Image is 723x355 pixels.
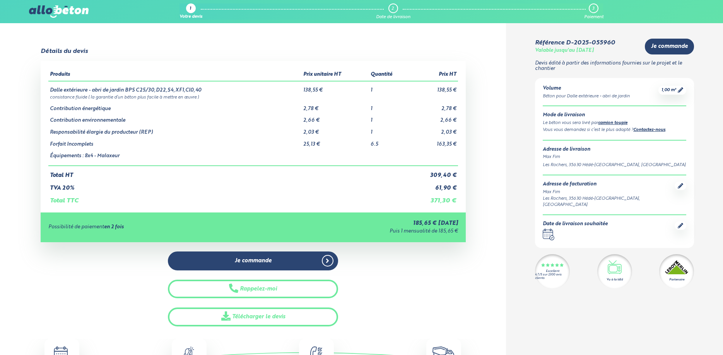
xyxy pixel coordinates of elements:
div: 3 [592,6,594,11]
strong: en 2 fois [104,224,124,229]
a: Je commande [168,251,338,270]
div: Les Rochers, 35630 Hédé-[GEOGRAPHIC_DATA], [GEOGRAPHIC_DATA] [543,162,686,168]
td: Responsabilité élargie du producteur (REP) [48,124,302,136]
a: Contactez-nous [633,128,665,132]
td: 2,66 € [302,112,369,124]
td: 2,78 € [302,100,369,112]
td: 163,35 € [410,136,458,148]
p: Devis édité à partir des informations fournies sur le projet et le chantier [535,61,694,72]
div: 2 [391,6,394,11]
div: Valable jusqu'au [DATE] [535,48,594,54]
td: Équipements : 8x4 - Malaxeur [48,147,302,166]
td: 2,03 € [302,124,369,136]
div: Partenaire [669,277,684,282]
div: Max Fim [543,154,686,160]
a: 2 Date de livraison [376,3,410,20]
div: 185,65 € [DATE] [263,220,458,227]
div: Votre devis [179,15,202,20]
div: 4.7/5 sur 2300 avis clients [535,273,570,280]
td: 1 [369,81,410,93]
a: Je commande [645,39,694,54]
a: 1 Votre devis [179,3,202,20]
td: Total TTC [48,191,410,204]
div: Référence D-2025-055960 [535,39,615,46]
td: TVA 20% [48,179,410,192]
th: Produits [48,69,302,81]
div: Les Rochers, 35630 Hédé-[GEOGRAPHIC_DATA], [GEOGRAPHIC_DATA] [543,195,675,209]
div: Mode de livraison [543,112,686,118]
td: consistance fluide ( la garantie d’un béton plus facile à mettre en œuvre ) [48,93,458,100]
td: 1 [369,100,410,112]
div: Puis 1 mensualité de 185,65 € [263,229,458,234]
button: Rappelez-moi [168,280,338,299]
td: 2,03 € [410,124,458,136]
div: Adresse de livraison [543,147,686,153]
td: 2,66 € [410,112,458,124]
td: Forfait Incomplets [48,136,302,148]
td: Dalle extérieure - abri de jardin BPS C25/30,D22,S4,XF1,Cl0,40 [48,81,302,93]
th: Prix unitaire HT [302,69,369,81]
div: Max Fim [543,189,675,195]
span: Je commande [235,258,272,264]
div: Adresse de facturation [543,182,675,187]
th: Prix HT [410,69,458,81]
div: Vous vous demandez si c’est le plus adapté ? . [543,127,686,134]
a: 3 Paiement [584,3,603,20]
div: Béton pour Dalle extérieure - abri de jardin [543,93,630,100]
td: 371,30 € [410,191,458,204]
td: 6.5 [369,136,410,148]
a: Télécharger le devis [168,307,338,326]
td: 138,55 € [302,81,369,93]
img: allobéton [29,5,89,18]
td: Contribution énergétique [48,100,302,112]
td: 2,78 € [410,100,458,112]
div: Date de livraison souhaitée [543,221,608,227]
td: 1 [369,112,410,124]
div: Date de livraison [376,15,410,20]
td: 1 [369,124,410,136]
span: Je commande [651,43,688,50]
td: 309,40 € [410,166,458,179]
div: Vu à la télé [607,277,623,282]
div: Excellent [546,270,559,273]
div: Le béton vous sera livré par [543,120,686,127]
td: Total HT [48,166,410,179]
td: Contribution environnementale [48,112,302,124]
td: 25,13 € [302,136,369,148]
div: 1 [190,7,191,12]
td: 61,90 € [410,179,458,192]
th: Quantité [369,69,410,81]
a: camion toupie [598,121,627,125]
div: Détails du devis [41,48,88,55]
iframe: Help widget launcher [654,325,714,347]
div: Paiement [584,15,603,20]
div: Volume [543,86,630,92]
div: Possibilité de paiement [48,224,263,230]
td: 138,55 € [410,81,458,93]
